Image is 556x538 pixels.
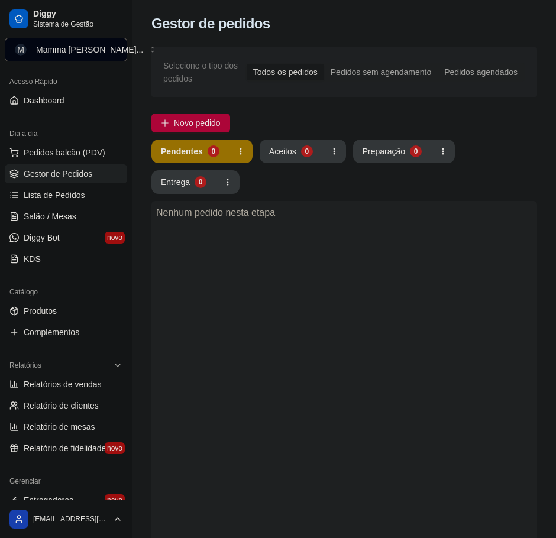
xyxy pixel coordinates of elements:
[24,232,60,244] span: Diggy Bot
[438,64,524,80] div: Pedidos agendados
[33,20,122,29] span: Sistema de Gestão
[247,64,324,80] div: Todos os pedidos
[5,283,127,302] div: Catálogo
[5,302,127,320] a: Produtos
[24,305,57,317] span: Produtos
[5,396,127,415] a: Relatório de clientes
[24,494,73,506] span: Entregadores
[410,145,422,157] div: 0
[161,119,169,127] span: plus
[24,95,64,106] span: Dashboard
[5,38,127,61] button: Select a team
[24,378,102,390] span: Relatórios de vendas
[5,72,127,91] div: Acesso Rápido
[24,189,85,201] span: Lista de Pedidos
[301,145,313,157] div: 0
[24,421,95,433] span: Relatório de mesas
[363,145,405,157] div: Preparação
[163,59,245,85] span: Selecione o tipo dos pedidos
[151,140,229,163] button: Pendentes0
[5,249,127,268] a: KDS
[36,44,143,56] div: Mamma [PERSON_NAME] ...
[161,145,203,157] div: Pendentes
[5,91,127,110] a: Dashboard
[174,116,221,129] span: Novo pedido
[151,170,216,194] button: Entrega0
[5,164,127,183] a: Gestor de Pedidos
[195,176,206,188] div: 0
[353,140,431,163] button: Preparação0
[24,147,105,158] span: Pedidos balcão (PDV)
[5,323,127,342] a: Complementos
[33,9,122,20] span: Diggy
[151,14,270,33] h2: Gestor de pedidos
[151,114,230,132] button: Novo pedido
[5,472,127,491] div: Gerenciar
[5,143,127,162] button: Pedidos balcão (PDV)
[156,206,532,220] div: Nenhum pedido nesta etapa
[208,145,219,157] div: 0
[15,44,27,56] span: M
[5,439,127,458] a: Relatório de fidelidadenovo
[5,505,127,533] button: [EMAIL_ADDRESS][DOMAIN_NAME]
[5,124,127,143] div: Dia a dia
[269,145,296,157] div: Aceitos
[5,5,127,33] a: DiggySistema de Gestão
[5,417,127,436] a: Relatório de mesas
[24,253,41,265] span: KDS
[5,375,127,394] a: Relatórios de vendas
[5,207,127,226] a: Salão / Mesas
[24,400,99,411] span: Relatório de clientes
[9,361,41,370] span: Relatórios
[161,176,190,188] div: Entrega
[24,326,79,338] span: Complementos
[5,491,127,510] a: Entregadoresnovo
[260,140,322,163] button: Aceitos0
[5,228,127,247] a: Diggy Botnovo
[24,168,92,180] span: Gestor de Pedidos
[5,186,127,205] a: Lista de Pedidos
[24,210,76,222] span: Salão / Mesas
[24,442,106,454] span: Relatório de fidelidade
[324,64,438,80] div: Pedidos sem agendamento
[33,514,108,524] span: [EMAIL_ADDRESS][DOMAIN_NAME]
